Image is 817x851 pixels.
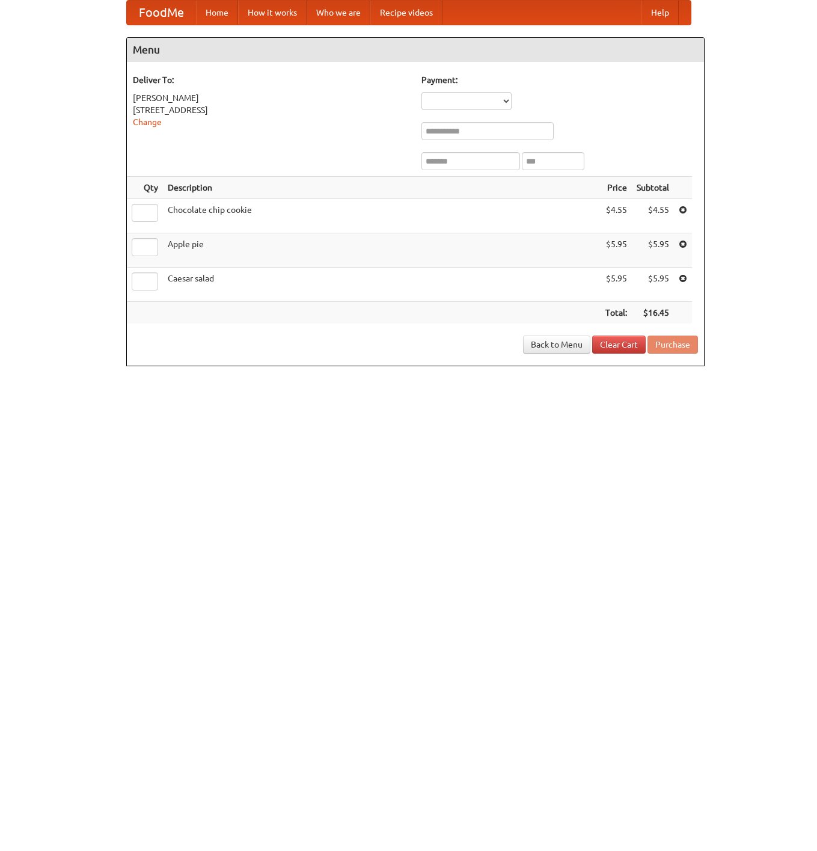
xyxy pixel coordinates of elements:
[632,268,674,302] td: $5.95
[601,268,632,302] td: $5.95
[370,1,442,25] a: Recipe videos
[196,1,238,25] a: Home
[632,199,674,233] td: $4.55
[238,1,307,25] a: How it works
[641,1,679,25] a: Help
[523,336,590,354] a: Back to Menu
[133,74,409,86] h5: Deliver To:
[127,38,704,62] h4: Menu
[163,268,601,302] td: Caesar salad
[133,92,409,104] div: [PERSON_NAME]
[163,199,601,233] td: Chocolate chip cookie
[421,74,698,86] h5: Payment:
[601,199,632,233] td: $4.55
[133,104,409,116] div: [STREET_ADDRESS]
[127,1,196,25] a: FoodMe
[592,336,646,354] a: Clear Cart
[632,302,674,324] th: $16.45
[601,302,632,324] th: Total:
[632,233,674,268] td: $5.95
[632,177,674,199] th: Subtotal
[307,1,370,25] a: Who we are
[127,177,163,199] th: Qty
[601,233,632,268] td: $5.95
[133,117,162,127] a: Change
[163,233,601,268] td: Apple pie
[601,177,632,199] th: Price
[163,177,601,199] th: Description
[647,336,698,354] button: Purchase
